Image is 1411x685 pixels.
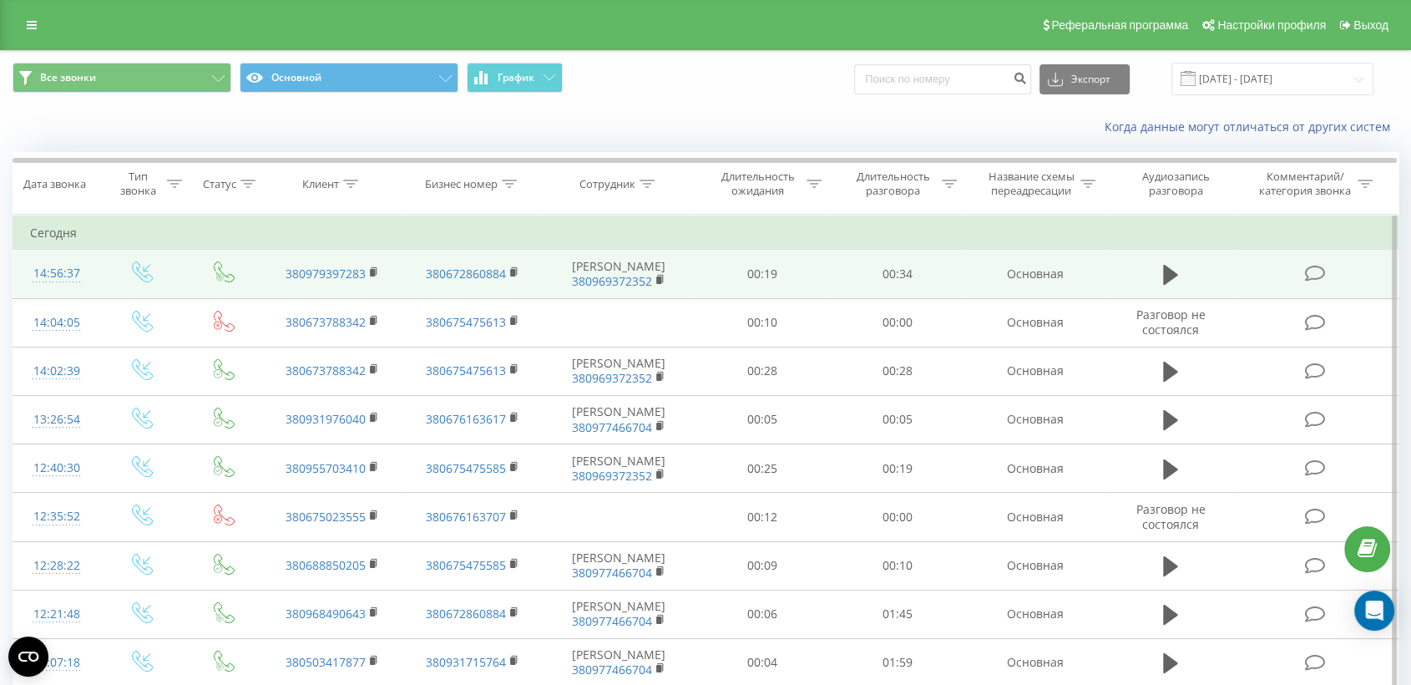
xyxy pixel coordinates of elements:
div: Название схемы переадресации [987,170,1076,198]
a: 380969372352 [572,370,652,386]
td: Основная [965,395,1105,444]
a: 380676163617 [426,411,506,427]
a: 380676163707 [426,509,506,525]
td: Основная [965,541,1105,590]
div: Аудиозапись разговора [1122,170,1231,198]
span: Разговор не состоялся [1135,501,1205,532]
td: Основная [965,493,1105,541]
a: 380977466704 [572,565,652,581]
a: 380969372352 [572,273,652,289]
td: [PERSON_NAME] [543,541,694,590]
a: 380503417877 [286,654,366,670]
td: 00:09 [695,541,830,590]
a: 380931715764 [426,654,506,670]
a: 380955703410 [286,460,366,476]
td: Основная [965,347,1105,395]
td: Основная [965,444,1105,493]
a: 380672860884 [426,266,506,282]
td: Основная [965,590,1105,638]
td: 00:34 [830,250,965,298]
td: Основная [965,250,1105,298]
td: [PERSON_NAME] [543,444,694,493]
input: Поиск по номеру [854,64,1031,94]
a: 380977466704 [572,662,652,677]
td: 00:06 [695,590,830,638]
a: 380977466704 [572,419,652,435]
a: 380675475613 [426,363,506,378]
a: 380688850205 [286,557,366,573]
td: [PERSON_NAME] [543,395,694,444]
a: 380979397283 [286,266,366,282]
div: Длительность ожидания [713,170,802,198]
div: 12:21:48 [30,598,83,631]
div: 12:35:52 [30,500,83,533]
div: 14:04:05 [30,307,83,339]
div: 12:40:30 [30,452,83,485]
button: Основной [240,63,458,93]
td: 00:28 [830,347,965,395]
td: 00:25 [695,444,830,493]
div: Клиент [302,177,339,191]
span: Настройки профиля [1217,18,1326,32]
td: Основная [965,298,1105,347]
td: [PERSON_NAME] [543,250,694,298]
td: Сегодня [13,216,1398,250]
span: Разговор не состоялся [1135,307,1205,337]
div: 14:02:39 [30,355,83,388]
div: Комментарий/категория звонка [1256,170,1353,198]
button: Все звонки [13,63,231,93]
button: Open CMP widget [8,637,48,677]
span: Реферальная программа [1051,18,1188,32]
a: 380672860884 [426,606,506,622]
div: 12:07:18 [30,647,83,679]
div: Сотрудник [579,177,635,191]
div: 12:28:22 [30,550,83,582]
td: [PERSON_NAME] [543,347,694,395]
span: График [498,72,534,84]
div: Тип звонка [114,170,163,198]
div: Open Intercom Messenger [1354,591,1394,631]
td: 00:00 [830,493,965,541]
td: 00:10 [830,541,965,590]
a: 380675023555 [286,509,366,525]
a: 380675475585 [426,460,506,476]
button: График [467,63,563,93]
a: 380931976040 [286,411,366,427]
div: Длительность разговора [848,170,938,198]
a: 380968490643 [286,606,366,622]
td: [PERSON_NAME] [543,590,694,638]
div: 14:56:37 [30,257,83,290]
a: 380977466704 [572,613,652,629]
a: 380673788342 [286,363,366,378]
td: 00:19 [695,250,830,298]
a: 380675475613 [426,314,506,330]
button: Экспорт [1039,64,1130,94]
a: 380675475585 [426,557,506,573]
div: Дата звонка [23,177,86,191]
div: 13:26:54 [30,403,83,436]
td: 00:19 [830,444,965,493]
span: Выход [1353,18,1388,32]
div: Бизнес номер [425,177,498,191]
a: Когда данные могут отличаться от других систем [1105,119,1398,134]
a: 380673788342 [286,314,366,330]
td: 00:10 [695,298,830,347]
td: 00:28 [695,347,830,395]
td: 01:45 [830,590,965,638]
td: 00:12 [695,493,830,541]
a: 380969372352 [572,468,652,484]
span: Все звонки [40,71,96,84]
td: 00:05 [695,395,830,444]
td: 00:00 [830,298,965,347]
div: Статус [203,177,236,191]
td: 00:05 [830,395,965,444]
